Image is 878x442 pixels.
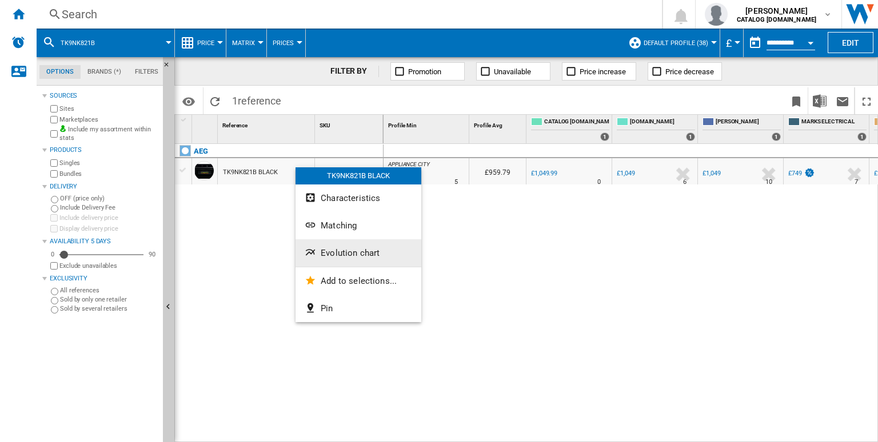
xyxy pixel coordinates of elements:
[296,167,421,184] div: TK9NK821B BLACK
[296,295,421,322] button: Pin...
[296,267,421,295] button: Add to selections...
[296,239,421,267] button: Evolution chart
[321,303,333,314] span: Pin
[321,276,397,286] span: Add to selections...
[296,184,421,212] button: Characteristics
[296,212,421,239] button: Matching
[321,248,380,258] span: Evolution chart
[321,220,357,231] span: Matching
[321,193,380,203] span: Characteristics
